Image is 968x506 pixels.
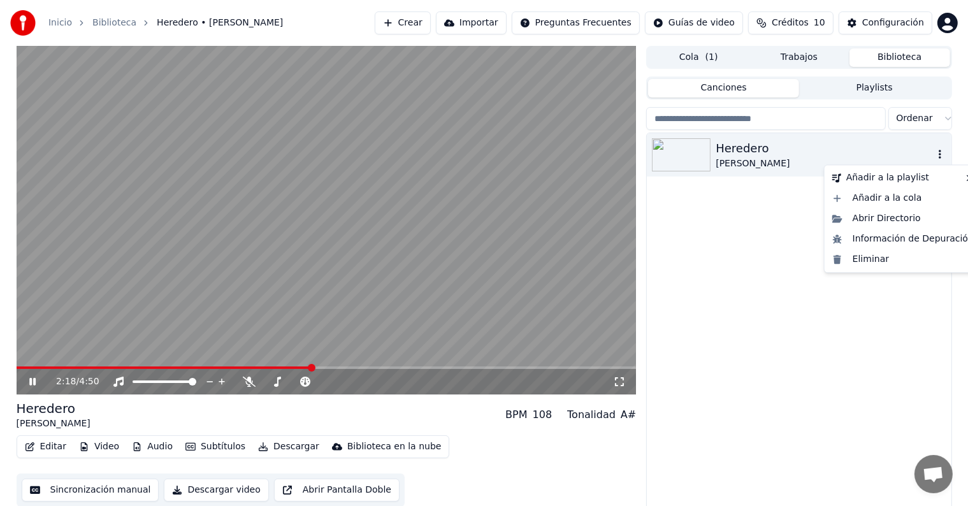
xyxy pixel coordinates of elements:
span: Créditos [772,17,809,29]
button: Biblioteca [849,48,950,67]
a: Biblioteca [92,17,136,29]
span: 4:50 [79,375,99,388]
button: Descargar video [164,479,268,502]
button: Video [74,438,124,456]
button: Configuración [839,11,932,34]
div: [PERSON_NAME] [17,417,90,430]
div: Tonalidad [567,407,616,423]
div: Biblioteca en la nube [347,440,442,453]
button: Trabajos [749,48,849,67]
button: Playlists [799,79,950,98]
img: youka [10,10,36,36]
span: 2:18 [56,375,76,388]
div: Heredero [716,140,933,157]
span: ( 1 ) [705,51,718,64]
button: Guías de video [645,11,743,34]
div: BPM [505,407,527,423]
a: Chat abierto [914,455,953,493]
button: Cola [648,48,749,67]
button: Subtítulos [180,438,250,456]
button: Descargar [253,438,324,456]
div: A# [621,407,636,423]
button: Canciones [648,79,799,98]
span: 10 [814,17,825,29]
div: / [56,375,87,388]
span: Heredero • [PERSON_NAME] [157,17,283,29]
div: Configuración [862,17,924,29]
a: Inicio [48,17,72,29]
div: [PERSON_NAME] [716,157,933,170]
button: Sincronización manual [22,479,159,502]
div: 108 [533,407,553,423]
div: Heredero [17,400,90,417]
button: Importar [436,11,507,34]
span: Ordenar [897,112,933,125]
button: Crear [375,11,431,34]
button: Editar [20,438,71,456]
button: Audio [127,438,178,456]
button: Créditos10 [748,11,834,34]
button: Abrir Pantalla Doble [274,479,400,502]
button: Preguntas Frecuentes [512,11,640,34]
nav: breadcrumb [48,17,283,29]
